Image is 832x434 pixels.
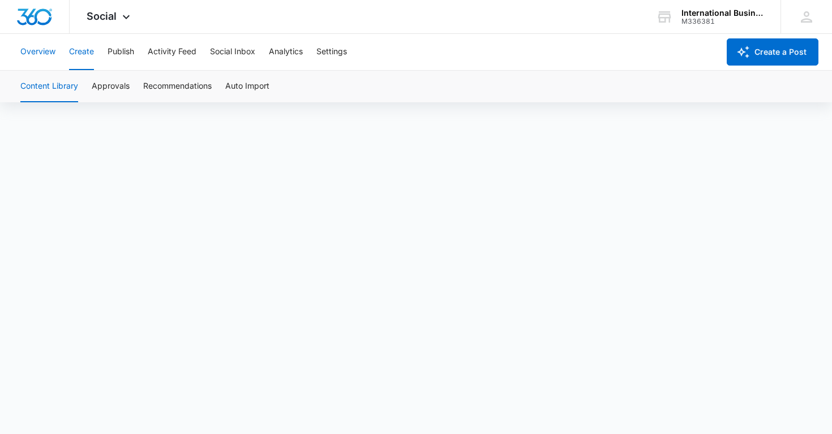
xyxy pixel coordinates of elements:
[20,71,78,102] button: Content Library
[681,18,764,25] div: account id
[92,71,130,102] button: Approvals
[225,71,269,102] button: Auto Import
[20,34,55,70] button: Overview
[108,34,134,70] button: Publish
[681,8,764,18] div: account name
[87,10,117,22] span: Social
[148,34,196,70] button: Activity Feed
[69,34,94,70] button: Create
[143,71,212,102] button: Recommendations
[210,34,255,70] button: Social Inbox
[316,34,347,70] button: Settings
[269,34,303,70] button: Analytics
[727,38,818,66] button: Create a Post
